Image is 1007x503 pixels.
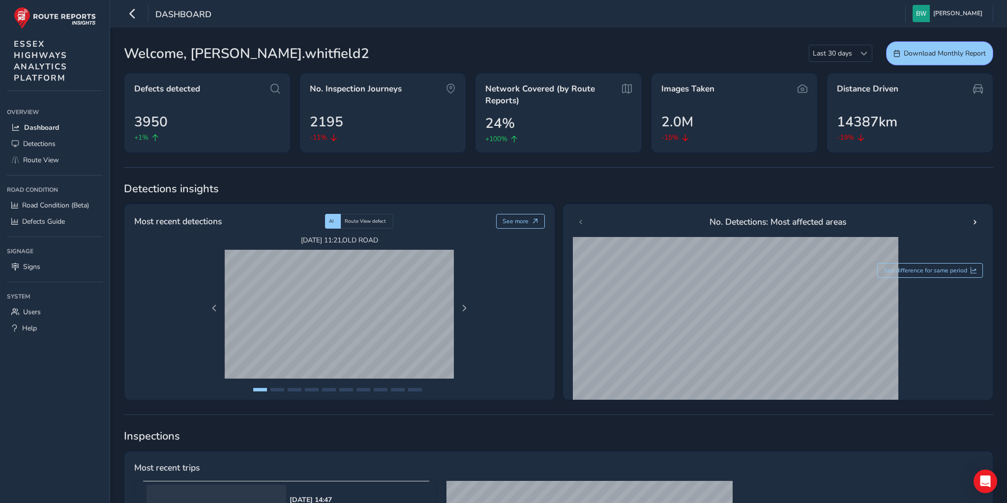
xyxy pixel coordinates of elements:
[7,119,103,136] a: Dashboard
[345,218,386,225] span: Route View defect
[7,197,103,213] a: Road Condition (Beta)
[485,134,507,144] span: +100%
[14,38,67,84] span: ESSEX HIGHWAYS ANALYTICS PLATFORM
[7,182,103,197] div: Road Condition
[886,41,993,65] button: Download Monthly Report
[270,388,284,391] button: Page 2
[310,112,343,132] span: 2195
[253,388,267,391] button: Page 1
[904,49,986,58] span: Download Monthly Report
[7,289,103,304] div: System
[134,83,200,95] span: Defects detected
[325,214,341,229] div: AI
[22,324,37,333] span: Help
[124,429,993,444] span: Inspections
[503,217,529,225] span: See more
[374,388,387,391] button: Page 8
[7,244,103,259] div: Signage
[877,263,983,278] button: See difference for same period
[661,83,714,95] span: Images Taken
[913,5,986,22] button: [PERSON_NAME]
[124,43,369,64] span: Welcome, [PERSON_NAME].whitfield2
[207,301,221,315] button: Previous Page
[322,388,336,391] button: Page 5
[913,5,930,22] img: diamond-layout
[408,388,422,391] button: Page 10
[7,213,103,230] a: Defects Guide
[485,113,515,134] span: 24%
[485,83,617,106] span: Network Covered (by Route Reports)
[22,217,65,226] span: Defects Guide
[310,83,402,95] span: No. Inspection Journeys
[124,181,993,196] span: Detections insights
[22,201,89,210] span: Road Condition (Beta)
[7,304,103,320] a: Users
[225,236,454,245] span: [DATE] 11:21 , OLD ROAD
[134,461,200,474] span: Most recent trips
[341,214,393,229] div: Route View defect
[661,112,693,132] span: 2.0M
[288,388,301,391] button: Page 3
[134,112,168,132] span: 3950
[884,266,967,274] span: See difference for same period
[7,259,103,275] a: Signs
[305,388,319,391] button: Page 4
[710,215,846,228] span: No. Detections: Most affected areas
[7,320,103,336] a: Help
[356,388,370,391] button: Page 7
[837,83,898,95] span: Distance Driven
[329,218,334,225] span: AI
[974,470,997,493] div: Open Intercom Messenger
[14,7,96,29] img: rr logo
[339,388,353,391] button: Page 6
[23,262,40,271] span: Signs
[23,307,41,317] span: Users
[24,123,59,132] span: Dashboard
[837,132,854,143] span: -19%
[496,214,545,229] button: See more
[391,388,405,391] button: Page 9
[134,215,222,228] span: Most recent detections
[23,155,59,165] span: Route View
[310,132,327,143] span: -11%
[7,136,103,152] a: Detections
[23,139,56,148] span: Detections
[134,132,148,143] span: +1%
[809,45,856,61] span: Last 30 days
[7,152,103,168] a: Route View
[661,132,679,143] span: -15%
[837,112,897,132] span: 14387km
[457,301,471,315] button: Next Page
[933,5,982,22] span: [PERSON_NAME]
[155,8,211,22] span: Dashboard
[7,105,103,119] div: Overview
